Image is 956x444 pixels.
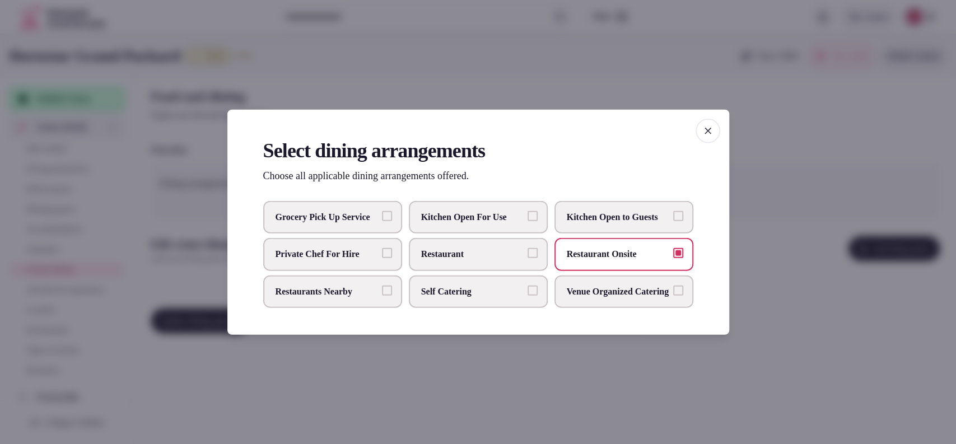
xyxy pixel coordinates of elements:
[567,248,670,260] span: Restaurant Onsite
[567,285,670,297] span: Venue Organized Catering
[673,285,683,295] button: Venue Organized Catering
[528,248,538,258] button: Restaurant
[528,211,538,221] button: Kitchen Open For Use
[276,211,379,223] span: Grocery Pick Up Service
[673,211,683,221] button: Kitchen Open to Guests
[276,285,379,297] span: Restaurants Nearby
[421,285,524,297] span: Self Catering
[673,248,683,258] button: Restaurant Onsite
[276,248,379,260] span: Private Chef For Hire
[263,136,693,164] h2: Select dining arrangements
[421,248,524,260] span: Restaurant
[567,211,670,223] span: Kitchen Open to Guests
[382,248,392,258] button: Private Chef For Hire
[421,211,524,223] span: Kitchen Open For Use
[382,285,392,295] button: Restaurants Nearby
[382,211,392,221] button: Grocery Pick Up Service
[263,169,693,183] p: Choose all applicable dining arrangements offered.
[528,285,538,295] button: Self Catering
